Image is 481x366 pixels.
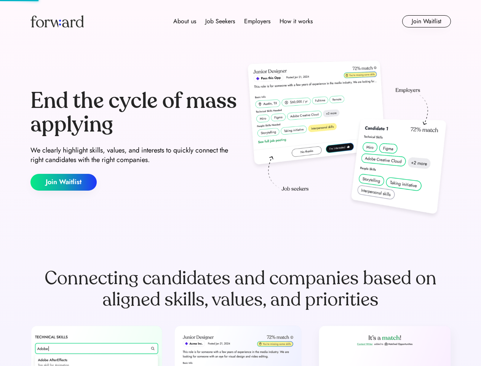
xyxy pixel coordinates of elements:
div: We clearly highlight skills, values, and interests to quickly connect the right candidates with t... [30,146,238,165]
img: Forward logo [30,15,84,27]
button: Join Waitlist [30,174,97,191]
div: End the cycle of mass applying [30,89,238,136]
div: Job Seekers [205,17,235,26]
button: Join Waitlist [402,15,451,27]
div: Employers [244,17,270,26]
div: How it works [280,17,313,26]
img: hero-image.png [244,58,451,222]
div: Connecting candidates and companies based on aligned skills, values, and priorities [30,268,451,310]
div: About us [173,17,196,26]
